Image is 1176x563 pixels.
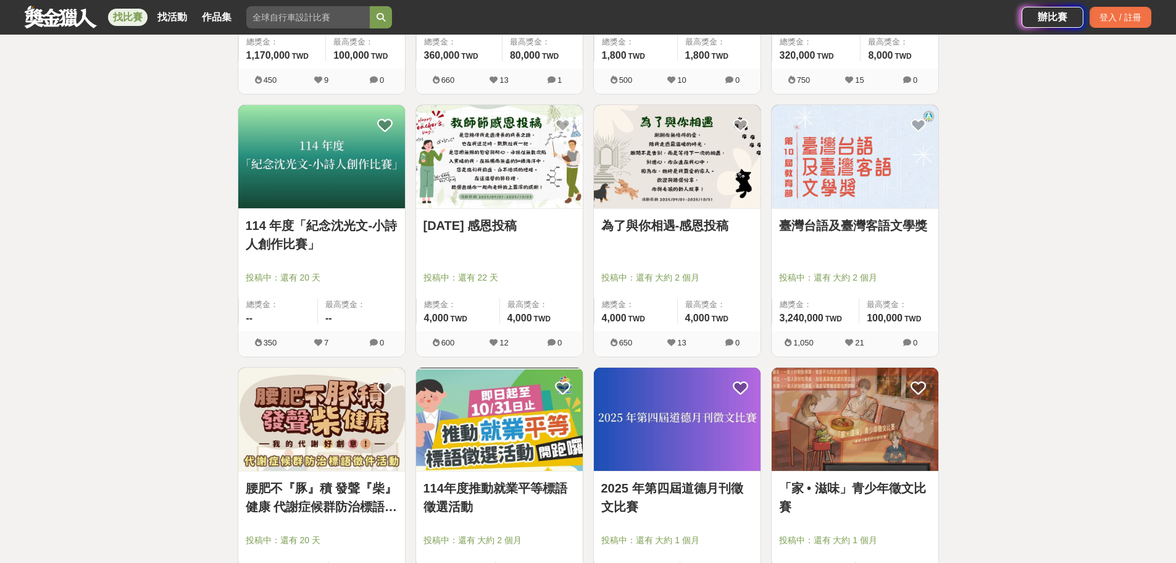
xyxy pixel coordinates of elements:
[797,75,811,85] span: 750
[152,9,192,26] a: 找活動
[324,75,328,85] span: 9
[499,75,508,85] span: 13
[292,52,309,61] span: TWD
[461,52,478,61] span: TWD
[380,75,384,85] span: 0
[246,313,253,323] span: --
[238,368,405,471] img: Cover Image
[913,338,917,347] span: 0
[602,36,670,48] span: 總獎金：
[735,75,740,85] span: 0
[735,338,740,347] span: 0
[534,315,551,323] span: TWD
[424,313,449,323] span: 4,000
[264,338,277,347] span: 350
[423,216,575,235] a: [DATE] 感恩投稿
[772,368,938,472] a: Cover Image
[594,105,761,209] a: Cover Image
[441,338,455,347] span: 600
[601,479,753,516] a: 2025 年第四屆道德月刊徵文比賽
[601,534,753,547] span: 投稿中：還有 大約 1 個月
[793,338,814,347] span: 1,050
[424,50,460,61] span: 360,000
[913,75,917,85] span: 0
[423,271,575,284] span: 投稿中：還有 22 天
[779,271,931,284] span: 投稿中：還有 大約 2 個月
[380,338,384,347] span: 0
[868,50,893,61] span: 8,000
[423,534,575,547] span: 投稿中：還有 大約 2 個月
[619,338,633,347] span: 650
[594,105,761,208] img: Cover Image
[685,298,753,311] span: 最高獎金：
[779,216,931,235] a: 臺灣台語及臺灣客語文學獎
[868,36,930,48] span: 最高獎金：
[602,298,670,311] span: 總獎金：
[867,298,930,311] span: 最高獎金：
[712,315,728,323] span: TWD
[416,368,583,471] img: Cover Image
[557,338,562,347] span: 0
[602,50,627,61] span: 1,800
[619,75,633,85] span: 500
[246,216,398,253] a: 114 年度「紀念沈光文-小詩人創作比賽」
[325,298,398,311] span: 最高獎金：
[264,75,277,85] span: 450
[825,315,842,323] span: TWD
[772,105,938,208] img: Cover Image
[855,75,864,85] span: 15
[441,75,455,85] span: 660
[601,216,753,235] a: 為了與你相遇-感恩投稿
[246,479,398,516] a: 腰肥不『豚』積 發聲『柴』健康 代謝症候群防治標語徵件活動
[108,9,148,26] a: 找比賽
[779,534,931,547] span: 投稿中：還有 大約 1 個月
[817,52,833,61] span: TWD
[677,338,686,347] span: 13
[542,52,559,61] span: TWD
[451,315,467,323] span: TWD
[1090,7,1151,28] div: 登入 / 註冊
[628,52,645,61] span: TWD
[602,313,627,323] span: 4,000
[594,368,761,471] img: Cover Image
[601,271,753,284] span: 投稿中：還有 大約 2 個月
[246,298,311,311] span: 總獎金：
[507,298,575,311] span: 最高獎金：
[246,534,398,547] span: 投稿中：還有 20 天
[510,50,540,61] span: 80,000
[246,271,398,284] span: 投稿中：還有 20 天
[507,313,532,323] span: 4,000
[424,298,492,311] span: 總獎金：
[780,298,852,311] span: 總獎金：
[1022,7,1083,28] a: 辦比賽
[371,52,388,61] span: TWD
[780,50,815,61] span: 320,000
[246,50,290,61] span: 1,170,000
[867,313,903,323] span: 100,000
[238,105,405,209] a: Cover Image
[772,105,938,209] a: Cover Image
[712,52,728,61] span: TWD
[779,479,931,516] a: 「家 • 滋味」青少年徵文比賽
[904,315,921,323] span: TWD
[499,338,508,347] span: 12
[557,75,562,85] span: 1
[424,36,494,48] span: 總獎金：
[416,105,583,209] a: Cover Image
[238,105,405,208] img: Cover Image
[685,313,710,323] span: 4,000
[423,479,575,516] a: 114年度推動就業平等標語徵選活動
[333,36,397,48] span: 最高獎金：
[197,9,236,26] a: 作品集
[246,6,370,28] input: 全球自行車設計比賽
[324,338,328,347] span: 7
[895,52,911,61] span: TWD
[780,36,853,48] span: 總獎金：
[685,36,753,48] span: 最高獎金：
[677,75,686,85] span: 10
[510,36,575,48] span: 最高獎金：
